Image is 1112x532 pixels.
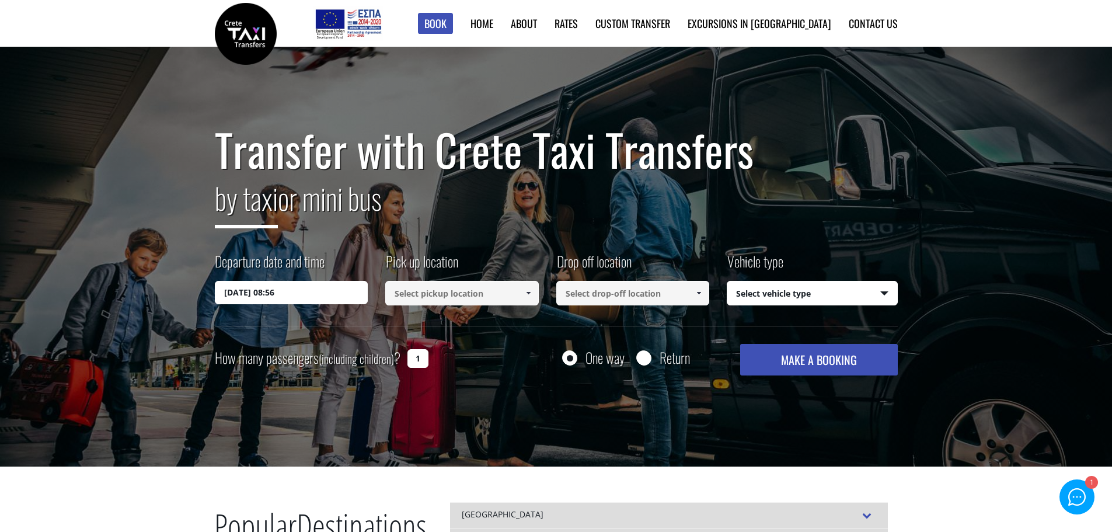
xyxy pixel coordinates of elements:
[660,350,690,365] label: Return
[450,502,888,528] div: [GEOGRAPHIC_DATA]
[518,281,538,305] a: Show All Items
[319,350,394,367] small: (including children)
[595,16,670,31] a: Custom Transfer
[470,16,493,31] a: Home
[556,281,710,305] input: Select drop-off location
[727,281,897,306] span: Select vehicle type
[215,3,277,65] img: Crete Taxi Transfers | Safe Taxi Transfer Services from to Heraklion Airport, Chania Airport, Ret...
[585,350,625,365] label: One way
[418,13,453,34] a: Book
[215,26,277,39] a: Crete Taxi Transfers | Safe Taxi Transfer Services from to Heraklion Airport, Chania Airport, Ret...
[215,125,898,174] h1: Transfer with Crete Taxi Transfers
[215,344,400,373] label: How many passengers ?
[740,344,897,375] button: MAKE A BOOKING
[385,281,539,305] input: Select pickup location
[215,174,898,237] h2: or mini bus
[511,16,537,31] a: About
[313,6,383,41] img: e-bannersEUERDF180X90.jpg
[688,16,831,31] a: Excursions in [GEOGRAPHIC_DATA]
[385,251,458,281] label: Pick up location
[1085,477,1097,489] div: 1
[849,16,898,31] a: Contact us
[555,16,578,31] a: Rates
[215,176,278,228] span: by taxi
[556,251,632,281] label: Drop off location
[689,281,709,305] a: Show All Items
[215,251,325,281] label: Departure date and time
[727,251,783,281] label: Vehicle type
